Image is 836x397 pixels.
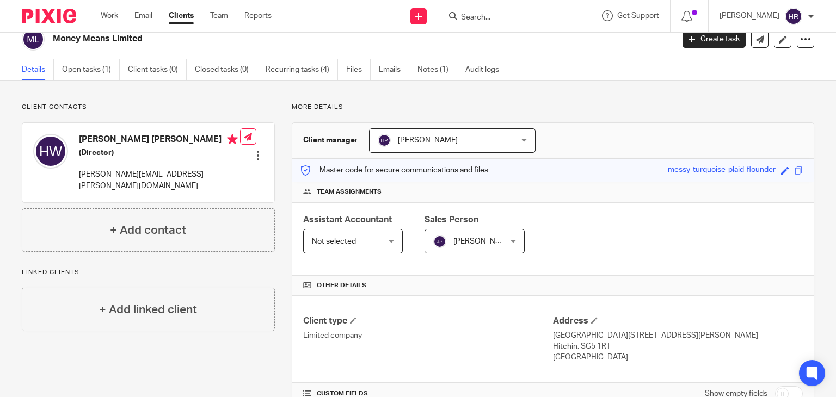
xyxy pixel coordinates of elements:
a: Reports [244,10,272,21]
a: Notes (1) [417,59,457,80]
span: Other details [317,281,366,290]
p: [GEOGRAPHIC_DATA] [553,352,803,363]
p: Limited company [303,330,553,341]
span: [PERSON_NAME] [398,137,458,144]
h3: Client manager [303,135,358,146]
a: Open tasks (1) [62,59,120,80]
p: More details [292,103,814,111]
h4: Client type [303,315,553,327]
span: Get Support [617,12,659,20]
a: Team [210,10,228,21]
img: svg%3E [22,28,45,51]
p: Linked clients [22,268,275,277]
div: messy-turquoise-plaid-flounder [668,164,776,177]
img: svg%3E [33,134,68,169]
span: Team assignments [317,188,382,196]
a: Closed tasks (0) [195,59,257,80]
h4: + Add contact [110,222,186,239]
img: Pixie [22,9,76,23]
span: [PERSON_NAME] [453,238,513,245]
a: Work [101,10,118,21]
span: Not selected [312,238,356,245]
a: Create task [683,30,746,48]
h4: Address [553,315,803,327]
a: Audit logs [465,59,507,80]
a: Recurring tasks (4) [266,59,338,80]
p: Hitchin, SG5 1RT [553,341,803,352]
img: svg%3E [433,235,446,248]
h2: Money Means Limited [53,33,544,45]
h4: [PERSON_NAME] [PERSON_NAME] [79,134,240,147]
img: svg%3E [785,8,802,25]
img: svg%3E [378,134,391,147]
a: Details [22,59,54,80]
a: Email [134,10,152,21]
a: Clients [169,10,194,21]
span: Sales Person [425,215,478,224]
p: [PERSON_NAME][EMAIL_ADDRESS][PERSON_NAME][DOMAIN_NAME] [79,169,240,191]
p: Master code for secure communications and files [300,165,488,176]
h4: + Add linked client [99,301,197,318]
a: Files [346,59,371,80]
a: Client tasks (0) [128,59,187,80]
a: Emails [379,59,409,80]
p: Client contacts [22,103,275,111]
h5: (Director) [79,147,240,158]
p: [PERSON_NAME] [720,10,779,21]
span: Assistant Accountant [303,215,392,224]
input: Search [460,13,558,23]
p: [GEOGRAPHIC_DATA][STREET_ADDRESS][PERSON_NAME] [553,330,803,341]
i: Primary [227,134,238,145]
